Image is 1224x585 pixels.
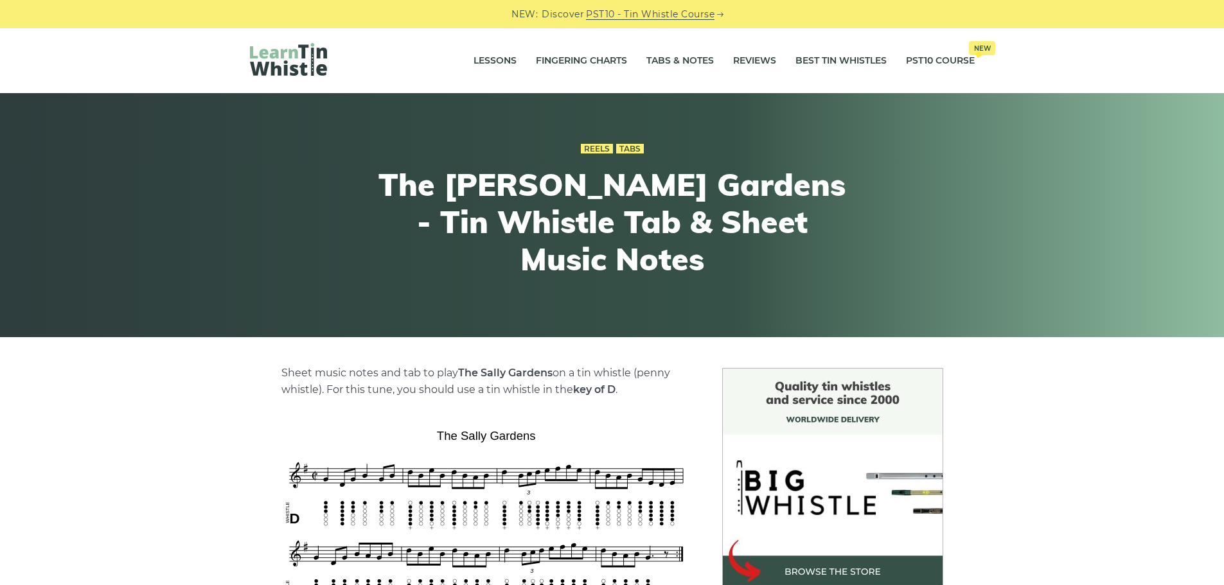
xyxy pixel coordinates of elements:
[250,43,327,76] img: LearnTinWhistle.com
[376,166,849,277] h1: The [PERSON_NAME] Gardens - Tin Whistle Tab & Sheet Music Notes
[906,45,975,77] a: PST10 CourseNew
[616,144,644,154] a: Tabs
[573,383,616,396] strong: key of D
[795,45,887,77] a: Best Tin Whistles
[536,45,627,77] a: Fingering Charts
[581,144,613,154] a: Reels
[733,45,776,77] a: Reviews
[474,45,517,77] a: Lessons
[646,45,714,77] a: Tabs & Notes
[969,41,995,55] span: New
[281,365,691,398] p: Sheet music notes and tab to play on a tin whistle (penny whistle). For this tune, you should use...
[458,367,553,379] strong: The Sally Gardens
